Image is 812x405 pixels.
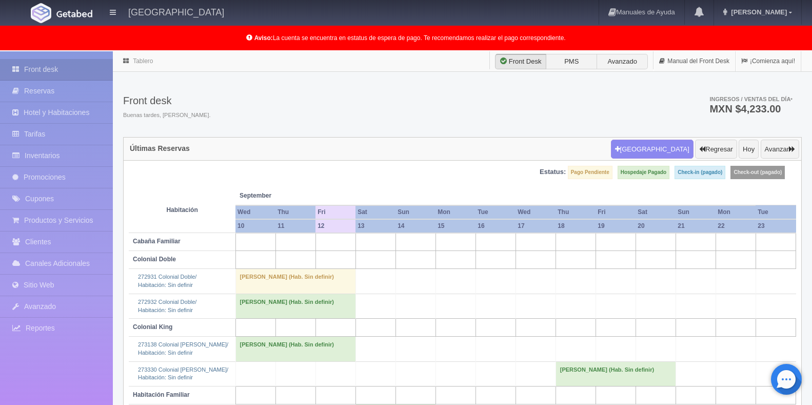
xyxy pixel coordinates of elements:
[568,166,612,179] label: Pago Pendiente
[730,166,785,179] label: Check-out (pagado)
[516,219,556,233] th: 17
[653,51,735,71] a: Manual del Front Desk
[756,219,796,233] th: 23
[395,219,435,233] th: 14
[355,205,395,219] th: Sat
[355,219,395,233] th: 13
[133,57,153,65] a: Tablero
[676,219,716,233] th: 21
[235,337,355,361] td: [PERSON_NAME] (Hab. Sin definir)
[138,299,196,313] a: 272932 Colonial Doble/Habitación: Sin definir
[556,205,596,219] th: Thu
[133,323,172,331] b: Colonial King
[556,219,596,233] th: 18
[395,205,435,219] th: Sun
[596,219,636,233] th: 19
[709,104,793,114] h3: MXN $4,233.00
[676,205,716,219] th: Sun
[123,95,211,106] h3: Front desk
[476,205,516,219] th: Tue
[739,140,759,159] button: Hoy
[516,205,556,219] th: Wed
[596,205,636,219] th: Fri
[736,51,801,71] a: ¡Comienza aquí!
[636,205,676,219] th: Sat
[138,274,196,288] a: 272931 Colonial Doble/Habitación: Sin definir
[275,205,315,219] th: Thu
[618,166,669,179] label: Hospedaje Pagado
[275,219,315,233] th: 11
[254,34,273,42] b: Aviso:
[56,10,92,17] img: Getabed
[166,206,197,214] strong: Habitación
[709,96,793,102] span: Ingresos / Ventas del día
[31,3,51,23] img: Getabed
[315,205,355,219] th: Fri
[476,219,516,233] th: 16
[636,219,676,233] th: 20
[128,5,224,18] h4: [GEOGRAPHIC_DATA]
[235,269,355,294] td: [PERSON_NAME] (Hab. Sin definir)
[716,219,756,233] th: 22
[435,219,476,233] th: 15
[716,205,756,219] th: Mon
[133,256,176,263] b: Colonial Doble
[235,294,355,318] td: [PERSON_NAME] (Hab. Sin definir)
[130,145,190,152] h4: Últimas Reservas
[315,219,355,233] th: 12
[756,205,796,219] th: Tue
[235,205,275,219] th: Wed
[728,8,787,16] span: [PERSON_NAME]
[240,191,311,200] span: September
[138,367,228,381] a: 273330 Colonial [PERSON_NAME]/Habitación: Sin definir
[546,54,597,69] label: PMS
[495,54,546,69] label: Front Desk
[597,54,648,69] label: Avanzado
[695,140,737,159] button: Regresar
[138,341,228,356] a: 273138 Colonial [PERSON_NAME]/Habitación: Sin definir
[123,111,211,120] span: Buenas tardes, [PERSON_NAME].
[133,391,190,398] b: Habitación Familiar
[556,361,676,386] td: [PERSON_NAME] (Hab. Sin definir)
[235,219,275,233] th: 10
[133,238,181,245] b: Cabaña Familiar
[675,166,725,179] label: Check-in (pagado)
[761,140,799,159] button: Avanzar
[435,205,476,219] th: Mon
[611,140,694,159] button: [GEOGRAPHIC_DATA]
[540,167,566,177] label: Estatus:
